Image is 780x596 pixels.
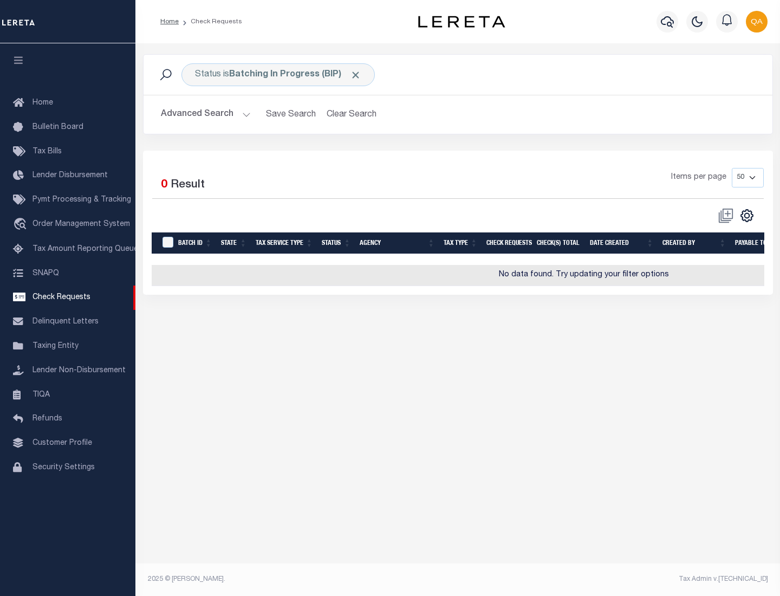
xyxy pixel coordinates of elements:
div: Tax Admin v.[TECHNICAL_ID] [466,574,768,584]
button: Advanced Search [161,104,251,125]
span: TIQA [32,391,50,398]
img: svg+xml;base64,PHN2ZyB4bWxucz0iaHR0cDovL3d3dy53My5vcmcvMjAwMC9zdmciIHBvaW50ZXItZXZlbnRzPSJub25lIi... [746,11,768,33]
span: Click to Remove [350,69,361,81]
span: Home [32,99,53,107]
i: travel_explore [13,218,30,232]
span: Delinquent Letters [32,318,99,326]
th: Agency: activate to sort column ascending [355,232,439,255]
b: Batching In Progress (BIP) [229,70,361,79]
li: Check Requests [179,17,242,27]
span: Customer Profile [32,439,92,447]
th: Check(s) Total [532,232,586,255]
th: Created By: activate to sort column ascending [658,232,731,255]
a: Home [160,18,179,25]
span: Security Settings [32,464,95,471]
span: Refunds [32,415,62,423]
div: Status is [181,63,375,86]
span: SNAPQ [32,269,59,277]
button: Clear Search [322,104,381,125]
span: 0 [161,179,167,191]
span: Pymt Processing & Tracking [32,196,131,204]
button: Save Search [259,104,322,125]
span: Bulletin Board [32,124,83,131]
span: Taxing Entity [32,342,79,350]
span: Check Requests [32,294,90,301]
label: Result [171,177,205,194]
th: Status: activate to sort column ascending [317,232,355,255]
span: Items per page [671,172,726,184]
th: Tax Service Type: activate to sort column ascending [251,232,317,255]
th: State: activate to sort column ascending [217,232,251,255]
span: Order Management System [32,221,130,228]
span: Tax Amount Reporting Queue [32,245,138,253]
span: Tax Bills [32,148,62,156]
span: Lender Non-Disbursement [32,367,126,374]
th: Batch Id: activate to sort column ascending [174,232,217,255]
div: 2025 © [PERSON_NAME]. [140,574,458,584]
th: Tax Type: activate to sort column ascending [439,232,482,255]
th: Check Requests [482,232,532,255]
th: Date Created: activate to sort column ascending [586,232,658,255]
span: Lender Disbursement [32,172,108,179]
img: logo-dark.svg [418,16,505,28]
